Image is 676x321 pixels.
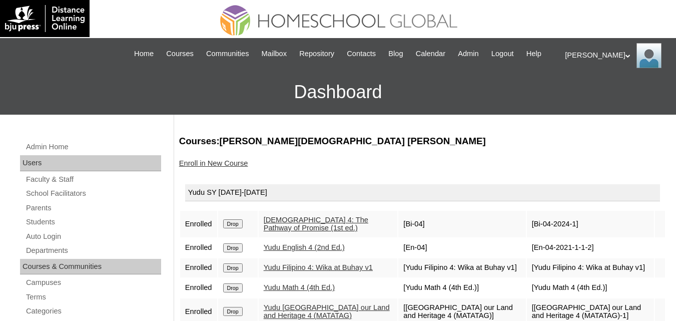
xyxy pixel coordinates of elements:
[411,48,450,60] a: Calendar
[25,187,161,200] a: School Facilitators
[264,263,373,271] a: Yudu Filipino 4: Wika at Buhay v1
[398,278,525,297] td: [Yudu Math 4 (4th Ed.)]
[527,258,654,277] td: [Yudu Filipino 4: Wika at Buhay v1]
[342,48,381,60] a: Contacts
[20,259,161,275] div: Courses & Communities
[180,211,217,237] td: Enrolled
[5,5,85,32] img: logo-white.png
[398,258,525,277] td: [Yudu Filipino 4: Wika at Buhay v1]
[398,211,525,237] td: [Bi-04]
[299,48,334,60] span: Repository
[134,48,154,60] span: Home
[565,43,666,68] div: [PERSON_NAME]
[264,243,345,251] a: Yudu English 4 (2nd Ed.)
[166,48,194,60] span: Courses
[223,219,243,228] input: Drop
[521,48,546,60] a: Help
[486,48,519,60] a: Logout
[347,48,376,60] span: Contacts
[25,276,161,289] a: Campuses
[294,48,339,60] a: Repository
[25,244,161,257] a: Departments
[264,303,390,320] a: Yudu [GEOGRAPHIC_DATA] our Land and Heritage 4 (MATATAG)
[25,216,161,228] a: Students
[264,283,335,291] a: Yudu Math 4 (4th Ed.)
[201,48,254,60] a: Communities
[5,70,671,115] h3: Dashboard
[453,48,484,60] a: Admin
[25,173,161,186] a: Faculty & Staff
[383,48,408,60] a: Blog
[527,211,654,237] td: [Bi-04-2024-1]
[223,243,243,252] input: Drop
[180,238,217,257] td: Enrolled
[264,216,368,232] a: [DEMOGRAPHIC_DATA] 4: The Pathway of Promise (1st ed.)
[257,48,292,60] a: Mailbox
[180,258,217,277] td: Enrolled
[179,135,666,148] h3: Courses:[PERSON_NAME][DEMOGRAPHIC_DATA] [PERSON_NAME]
[161,48,199,60] a: Courses
[262,48,287,60] span: Mailbox
[25,230,161,243] a: Auto Login
[388,48,403,60] span: Blog
[458,48,479,60] span: Admin
[527,238,654,257] td: [En-04-2021-1-1-2]
[223,307,243,316] input: Drop
[25,305,161,317] a: Categories
[179,159,248,167] a: Enroll in New Course
[180,278,217,297] td: Enrolled
[20,155,161,171] div: Users
[491,48,514,60] span: Logout
[25,202,161,214] a: Parents
[526,48,541,60] span: Help
[185,184,660,201] div: Yudu SY [DATE]-[DATE]
[398,238,525,257] td: [En-04]
[206,48,249,60] span: Communities
[223,283,243,292] input: Drop
[223,263,243,272] input: Drop
[25,291,161,303] a: Terms
[527,278,654,297] td: [Yudu Math 4 (4th Ed.)]
[416,48,445,60] span: Calendar
[636,43,661,68] img: Ariane Ebuen
[129,48,159,60] a: Home
[25,141,161,153] a: Admin Home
